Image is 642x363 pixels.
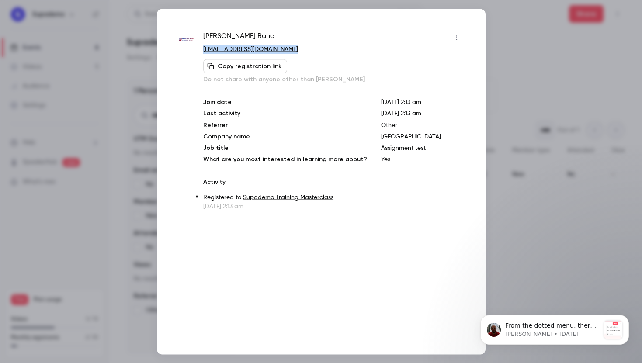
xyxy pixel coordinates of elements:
[203,177,463,186] p: Activity
[203,155,367,163] p: What are you most interested in learning more about?
[203,121,367,129] p: Referrer
[381,110,421,116] span: [DATE] 2:13 am
[381,132,463,141] p: [GEOGRAPHIC_DATA]
[203,46,298,52] a: [EMAIL_ADDRESS][DOMAIN_NAME]
[203,59,287,73] button: Copy registration link
[381,97,463,106] p: [DATE] 2:13 am
[381,143,463,152] p: Assignment test
[467,297,642,359] iframe: Intercom notifications message
[203,97,367,106] p: Join date
[203,75,463,83] p: Do not share with anyone other than [PERSON_NAME]
[381,121,463,129] p: Other
[243,194,333,200] a: Supademo Training Masterclass
[203,202,463,211] p: [DATE] 2:13 am
[179,38,195,41] img: medicaps.ac.in
[381,155,463,163] p: Yes
[203,193,463,202] p: Registered to
[203,31,274,45] span: [PERSON_NAME] Rane
[203,132,367,141] p: Company name
[203,143,367,152] p: Job title
[203,109,367,118] p: Last activity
